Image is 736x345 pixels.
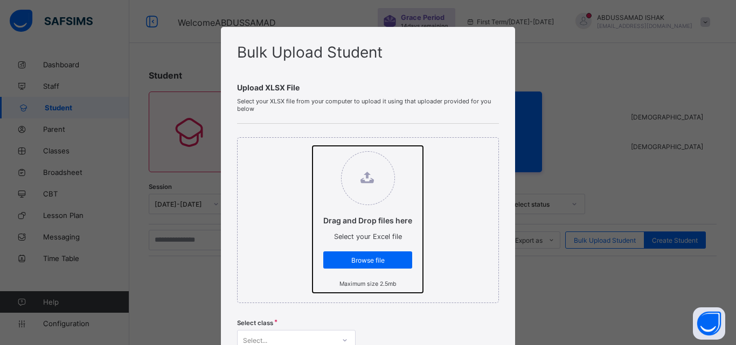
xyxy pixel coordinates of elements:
[237,319,273,327] span: Select class
[334,233,402,241] span: Select your Excel file
[237,97,499,112] span: Select your XLSX file from your computer to upload it using that uploader provided for you below
[331,256,404,264] span: Browse file
[339,280,397,287] small: Maximum size 2.5mb
[323,216,412,225] p: Drag and Drop files here
[237,83,499,92] span: Upload XLSX File
[693,307,725,340] button: Open asap
[237,43,383,61] span: Bulk Upload Student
